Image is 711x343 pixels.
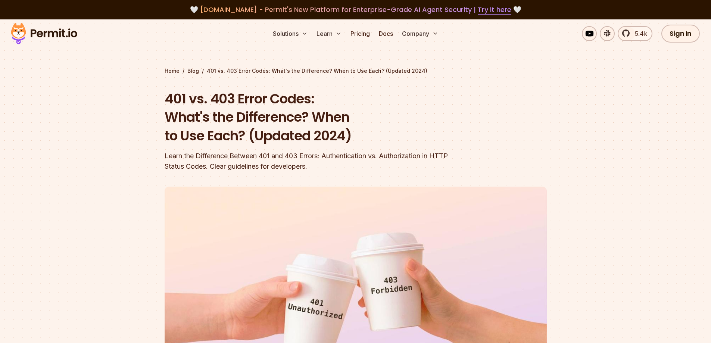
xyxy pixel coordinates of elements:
a: Docs [376,26,396,41]
a: Blog [187,67,199,75]
h1: 401 vs. 403 Error Codes: What's the Difference? When to Use Each? (Updated 2024) [165,90,451,145]
button: Solutions [270,26,311,41]
a: Try it here [478,5,511,15]
div: 🤍 🤍 [18,4,693,15]
span: [DOMAIN_NAME] - Permit's New Platform for Enterprise-Grade AI Agent Security | [200,5,511,14]
a: Pricing [347,26,373,41]
button: Company [399,26,441,41]
a: 5.4k [618,26,652,41]
span: 5.4k [630,29,647,38]
a: Home [165,67,180,75]
button: Learn [314,26,344,41]
div: Learn the Difference Between 401 and 403 Errors: Authentication vs. Authorization in HTTP Status ... [165,151,451,172]
div: / / [165,67,547,75]
img: Permit logo [7,21,81,46]
a: Sign In [661,25,700,43]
